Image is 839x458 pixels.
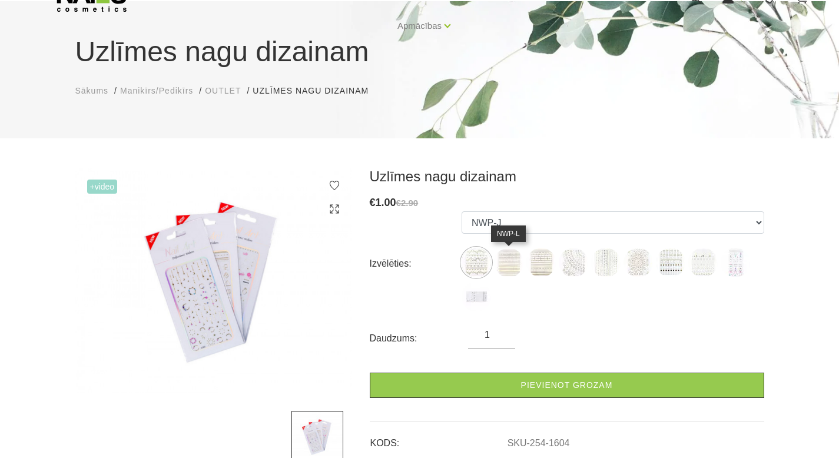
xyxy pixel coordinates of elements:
[370,373,764,398] a: Pievienot grozam
[75,85,109,97] a: Sākums
[370,254,462,273] div: Izvēlēties:
[75,86,109,95] span: Sākums
[624,248,653,277] img: ...
[397,2,442,49] a: Apmācības
[370,329,469,348] div: Daudzums:
[370,197,376,208] span: €
[396,198,419,208] s: €2.90
[120,86,193,95] span: Manikīrs/Pedikīrs
[462,248,491,277] img: ...
[462,282,491,311] img: ...
[370,168,764,185] h3: Uzlīmes nagu dizainam
[721,248,750,277] img: ...
[591,248,621,277] img: ...
[376,197,396,208] span: 1.00
[253,85,380,97] li: Uzlīmes nagu dizainam
[526,248,556,277] img: ...
[75,168,352,393] img: ...
[559,248,588,277] img: ...
[205,85,241,97] a: OUTLET
[494,248,523,277] img: ...
[508,438,570,449] a: SKU-254-1604
[370,428,507,450] td: KODS:
[656,248,685,277] img: ...
[688,248,718,277] img: ...
[87,180,118,194] span: +Video
[120,85,193,97] a: Manikīrs/Pedikīrs
[205,86,241,95] span: OUTLET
